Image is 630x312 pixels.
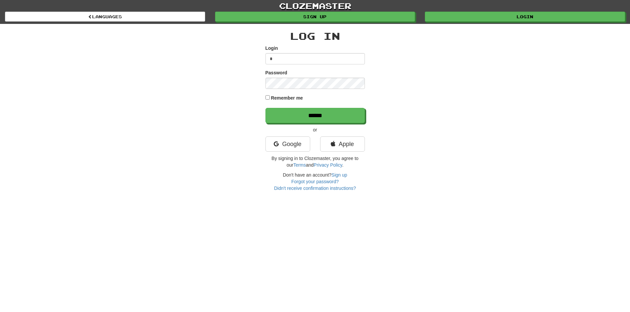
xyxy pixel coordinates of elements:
a: Languages [5,12,205,22]
a: Google [265,136,310,152]
a: Login [425,12,625,22]
label: Login [265,45,278,51]
a: Sign up [215,12,415,22]
label: Remember me [271,95,303,101]
div: Don't have an account? [265,172,365,192]
h2: Log In [265,31,365,41]
a: Sign up [331,172,347,178]
label: Password [265,69,287,76]
a: Forgot your password? [291,179,339,184]
p: By signing in to Clozemaster, you agree to our and . [265,155,365,168]
a: Apple [320,136,365,152]
p: or [265,126,365,133]
a: Didn't receive confirmation instructions? [274,186,356,191]
a: Terms [293,162,306,168]
a: Privacy Policy [314,162,342,168]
